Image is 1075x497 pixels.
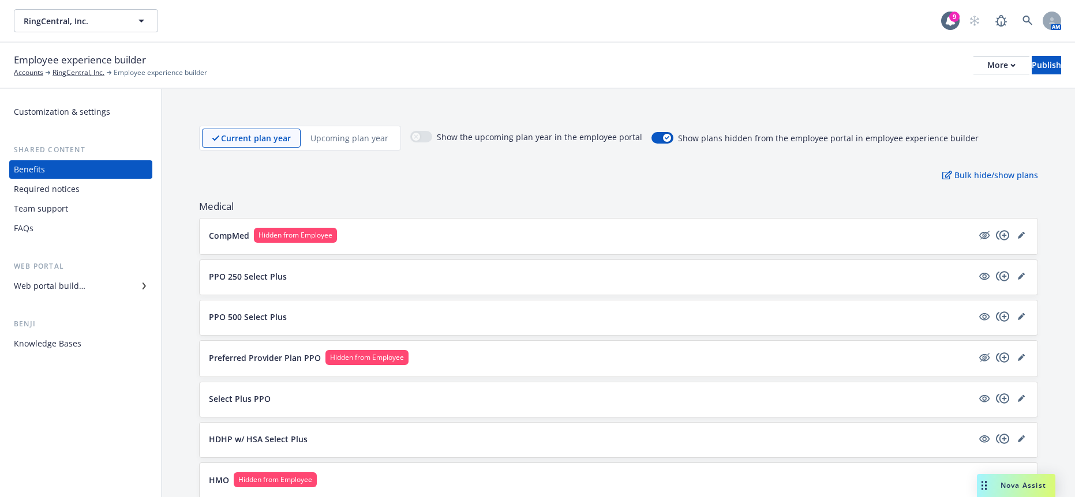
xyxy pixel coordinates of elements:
[996,310,1010,323] a: copyPlus
[1014,432,1028,446] a: editPencil
[1014,310,1028,323] a: editPencil
[24,15,123,27] span: RingCentral, Inc.
[209,352,321,364] p: Preferred Provider Plan PPO
[977,473,991,487] a: hidden
[9,180,152,198] a: Required notices
[9,318,152,330] div: Benji
[996,228,1010,242] a: copyPlus
[209,474,229,486] p: HMO
[9,144,152,156] div: Shared content
[678,132,979,144] span: Show plans hidden from the employee portal in employee experience builder
[990,9,1013,32] a: Report a Bug
[114,67,207,78] span: Employee experience builder
[949,12,960,22] div: 9
[259,230,332,240] span: Hidden from Employee
[9,277,152,295] a: Web portal builder
[14,199,68,218] div: Team support
[209,433,973,445] button: HDHP w/ HSA Select Plus
[330,352,404,363] span: Hidden from Employee
[996,351,1010,364] a: copyPlus
[14,67,43,78] a: Accounts
[996,391,1010,405] a: copyPlus
[996,269,1010,283] a: copyPlus
[1014,391,1028,405] a: editPencil
[977,310,991,323] a: visible
[310,132,388,144] p: Upcoming plan year
[9,261,152,272] div: Web portal
[9,219,152,238] a: FAQs
[996,473,1010,487] a: copyPlus
[977,351,991,364] a: hidden
[9,199,152,218] a: Team support
[1014,351,1028,364] a: editPencil
[1032,57,1061,74] div: Publish
[53,67,104,78] a: RingCentral, Inc.
[14,103,110,121] div: Customization & settings
[14,334,81,353] div: Knowledge Bases
[1014,269,1028,283] a: editPencil
[14,277,85,295] div: Web portal builder
[996,432,1010,446] a: copyPlus
[977,228,991,242] a: hidden
[209,393,271,405] p: Select Plus PPO
[209,228,973,243] button: CompMedHidden from Employee
[209,350,973,365] button: Preferred Provider Plan PPOHidden from Employee
[14,180,80,198] div: Required notices
[209,472,973,487] button: HMOHidden from Employee
[9,160,152,179] a: Benefits
[977,474,1055,497] button: Nova Assist
[209,311,287,323] p: PPO 500 Select Plus
[977,474,991,497] div: Drag to move
[1032,56,1061,74] button: Publish
[942,169,1038,181] p: Bulk hide/show plans
[977,432,991,446] a: visible
[987,57,1016,74] div: More
[977,391,991,405] a: visible
[963,9,986,32] a: Start snowing
[977,269,991,283] a: visible
[9,103,152,121] a: Customization & settings
[973,56,1029,74] button: More
[209,433,308,445] p: HDHP w/ HSA Select Plus
[1014,473,1028,487] a: editPencil
[209,393,973,405] button: Select Plus PPO
[14,52,146,67] span: Employee experience builder
[209,229,249,242] p: CompMed
[14,160,45,179] div: Benefits
[14,9,158,32] button: RingCentral, Inc.
[221,132,291,144] p: Current plan year
[209,270,287,283] p: PPO 250 Select Plus
[209,270,973,283] button: PPO 250 Select Plus
[209,311,973,323] button: PPO 500 Select Plus
[9,334,152,353] a: Knowledge Bases
[1014,228,1028,242] a: editPencil
[1001,480,1046,490] span: Nova Assist
[199,199,1038,213] span: Medical
[437,131,642,145] span: Show the upcoming plan year in the employee portal
[238,475,312,485] span: Hidden from Employee
[1016,9,1039,32] a: Search
[14,219,33,238] div: FAQs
